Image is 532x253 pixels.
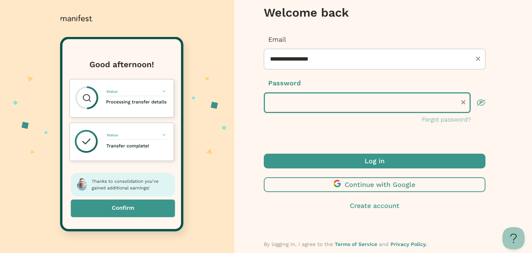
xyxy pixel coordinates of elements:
[391,241,427,247] a: Privacy Policy.
[264,35,485,44] p: Email
[264,201,485,211] button: Create account
[335,241,377,247] a: Terms of Service
[264,78,485,88] p: Password
[264,177,485,192] button: Continue with Google
[264,154,485,168] button: Log in
[422,115,471,124] button: Forgot password?
[13,33,227,242] img: auth
[502,227,525,249] iframe: Toggle Customer Support
[264,5,485,20] h3: Welcome back
[264,241,427,247] span: By logging in, I agree to the and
